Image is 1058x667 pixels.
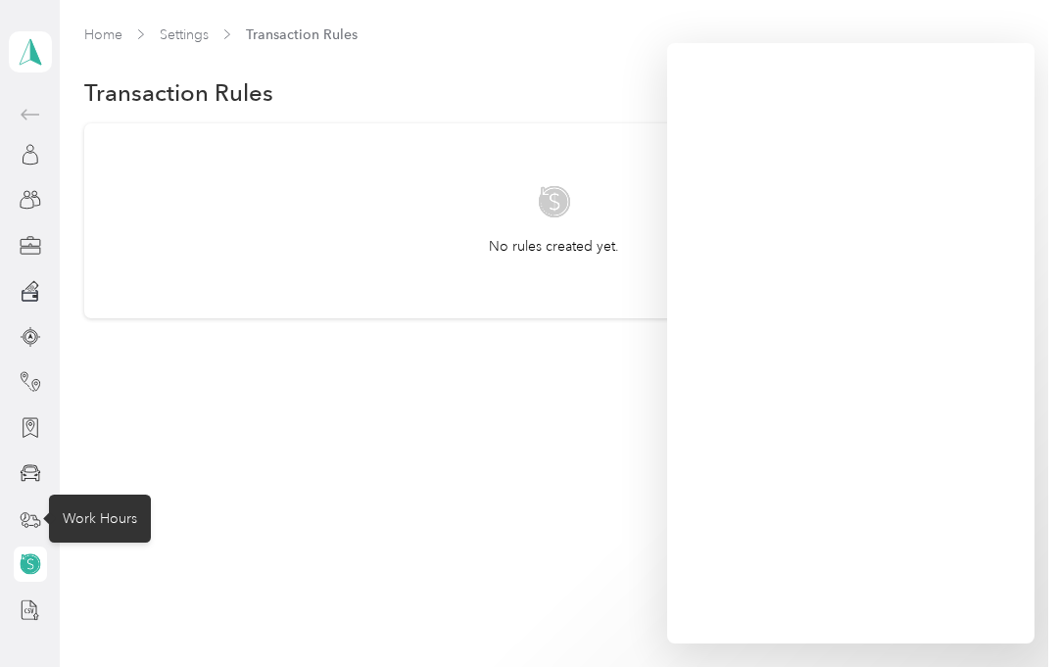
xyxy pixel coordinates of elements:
a: Home [84,26,122,43]
h1: Transaction Rules [84,82,273,103]
a: Settings [160,26,209,43]
div: Work Hours [49,495,151,543]
span: Transaction Rules [246,24,358,45]
iframe: ada-chat-frame [667,43,1034,643]
p: No rules created yet. [489,236,619,257]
